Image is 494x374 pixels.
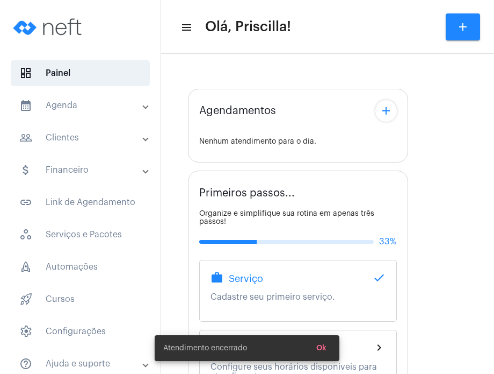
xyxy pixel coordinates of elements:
span: sidenav icon [19,260,32,273]
span: Agendamentos [199,105,276,117]
mat-icon: chevron_right [373,341,386,354]
span: Atendimento encerrado [163,343,247,354]
mat-expansion-panel-header: sidenav iconFinanceiro [6,157,161,183]
span: sidenav icon [19,67,32,80]
mat-icon: sidenav icon [180,21,191,34]
button: Ok [308,338,335,358]
mat-expansion-panel-header: sidenav iconClientes [6,125,161,151]
span: Primeiros passos... [199,187,295,199]
p: Cadastre seu primeiro serviço. [210,292,386,302]
mat-icon: work [210,271,223,284]
mat-icon: sidenav icon [19,164,32,177]
mat-icon: add [380,104,393,117]
mat-icon: sidenav icon [19,357,32,370]
span: Painel [11,60,150,86]
mat-icon: add [456,20,469,33]
mat-icon: sidenav icon [19,196,32,209]
mat-icon: sidenav icon [19,99,32,112]
span: sidenav icon [19,293,32,306]
mat-icon: sidenav icon [19,131,32,144]
span: sidenav icon [19,228,32,241]
mat-panel-title: Clientes [19,131,143,144]
mat-panel-title: Ajuda e suporte [19,357,143,370]
span: Olá, Priscilla! [205,18,291,36]
span: sidenav icon [19,325,32,338]
img: logo-neft-novo-2.png [9,5,89,48]
span: Configurações [11,319,150,344]
span: Automações [11,254,150,280]
span: Serviços e Pacotes [11,222,150,248]
mat-panel-title: Financeiro [19,164,143,177]
span: Ok [316,344,326,352]
span: 33% [379,237,397,246]
span: Serviço [229,273,263,284]
mat-expansion-panel-header: sidenav iconAgenda [6,93,161,118]
mat-icon: done [373,271,386,284]
span: Cursos [11,286,150,312]
div: Nenhum atendimento para o dia. [199,138,397,146]
mat-panel-title: Agenda [19,99,143,112]
span: Organize e simplifique sua rotina em apenas três passos! [199,210,374,225]
span: Link de Agendamento [11,189,150,215]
